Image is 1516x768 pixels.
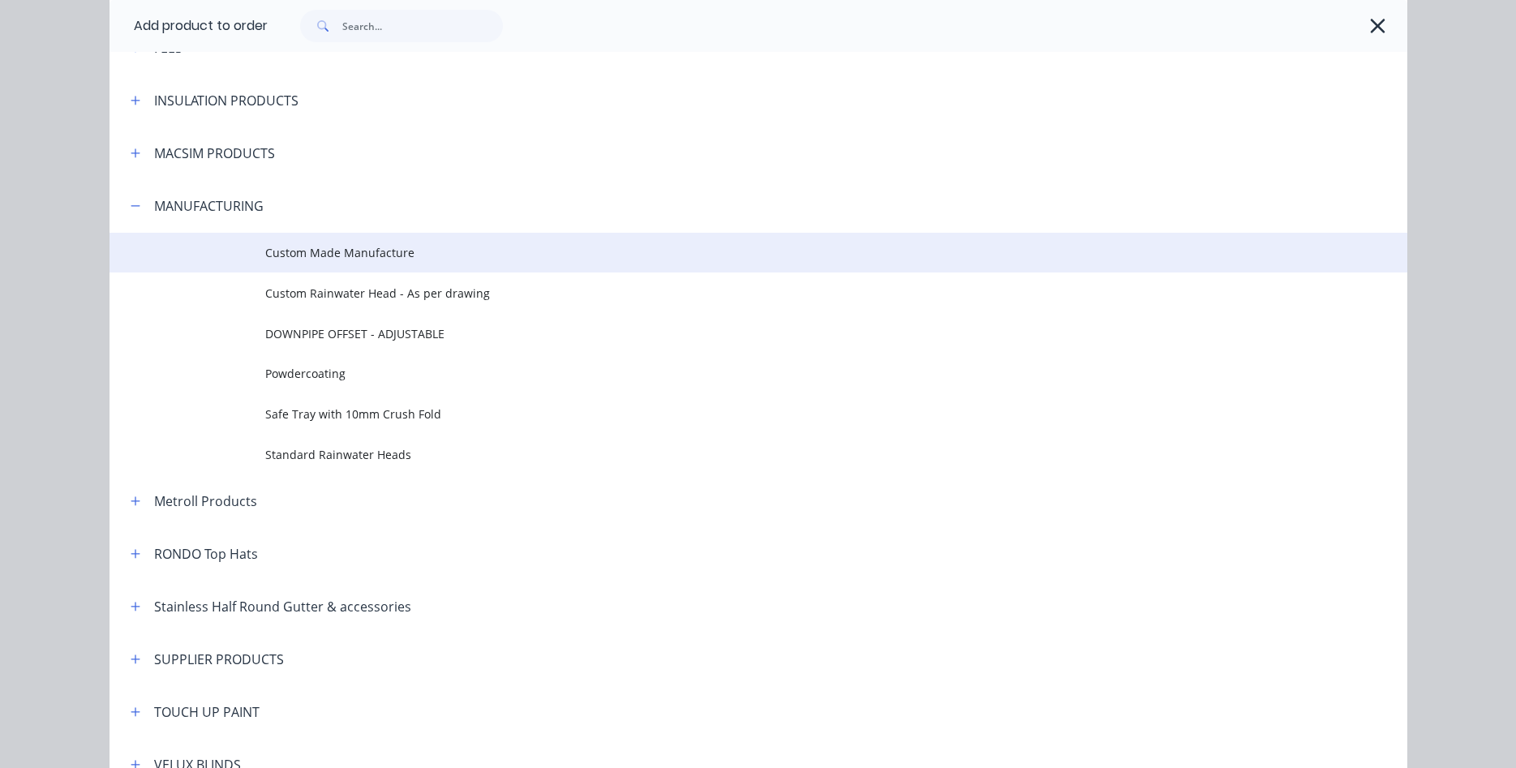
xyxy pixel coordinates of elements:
[265,365,1179,382] span: Powdercoating
[154,144,275,163] div: MACSIM PRODUCTS
[154,196,264,216] div: MANUFACTURING
[265,244,1179,261] span: Custom Made Manufacture
[154,491,257,511] div: Metroll Products
[265,325,1179,342] span: DOWNPIPE OFFSET - ADJUSTABLE
[265,405,1179,423] span: Safe Tray with 10mm Crush Fold
[342,10,503,42] input: Search...
[265,446,1179,463] span: Standard Rainwater Heads
[154,650,284,669] div: SUPPLIER PRODUCTS
[154,91,298,110] div: INSULATION PRODUCTS
[154,702,260,722] div: TOUCH UP PAINT
[265,285,1179,302] span: Custom Rainwater Head - As per drawing
[154,597,411,616] div: Stainless Half Round Gutter & accessories
[154,544,258,564] div: RONDO Top Hats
